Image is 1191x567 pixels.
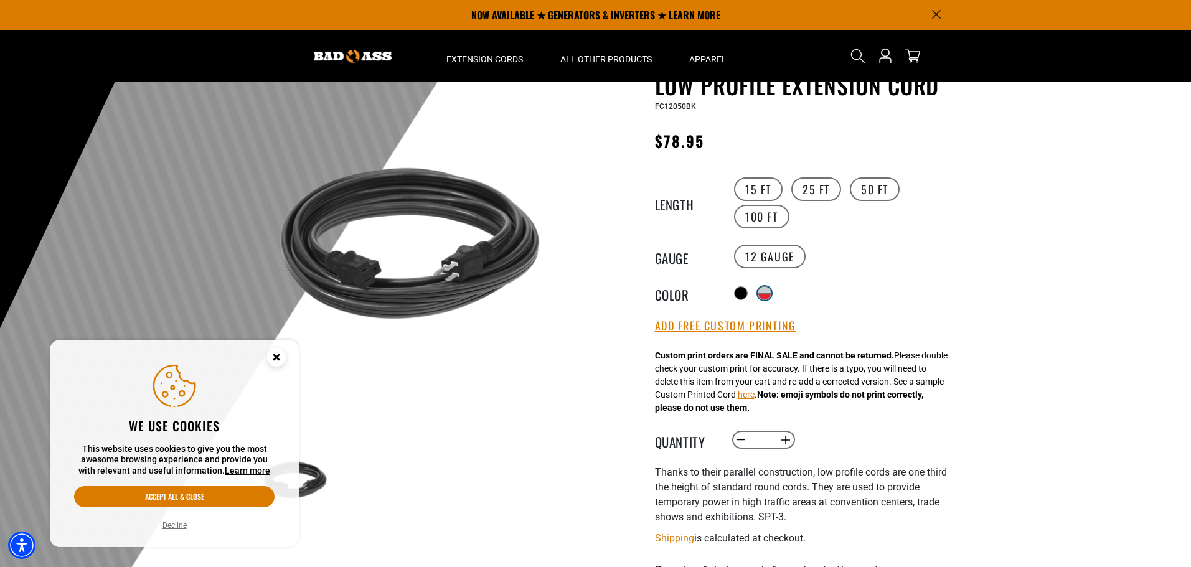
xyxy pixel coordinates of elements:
[903,49,923,63] a: cart
[655,390,923,413] strong: Note: emoji symbols do not print correctly, please do not use them.
[74,418,275,434] h2: We use cookies
[159,519,191,532] button: Decline
[655,432,717,448] label: Quantity
[655,102,696,111] span: FC12050BK
[850,177,900,201] label: 50 FT
[734,245,806,268] label: 12 Gauge
[74,486,275,507] button: Accept all & close
[791,177,841,201] label: 25 FT
[655,350,894,360] strong: Custom print orders are FINAL SALE and cannot be returned.
[254,340,299,378] button: Close this option
[734,205,789,228] label: 100 FT
[74,444,275,477] p: This website uses cookies to give you the most awesome browsing experience and provide you with r...
[655,532,694,544] a: Shipping
[655,248,717,265] legend: Gauge
[875,30,895,82] a: Open this option
[655,465,960,525] p: Thanks to their parallel construction, low profile cords are one third the height of standard rou...
[689,54,727,65] span: Apparel
[225,466,270,476] a: This website uses cookies to give you the most awesome browsing experience and provide you with r...
[446,54,523,65] span: Extension Cords
[560,54,652,65] span: All Other Products
[655,349,948,415] div: Please double check your custom print for accuracy. If there is a typo, you will need to delete t...
[734,177,783,201] label: 15 FT
[655,195,717,211] legend: Length
[542,30,671,82] summary: All Other Products
[655,72,960,98] h1: Low Profile Extension Cord
[314,50,392,63] img: Bad Ass Extension Cords
[428,30,542,82] summary: Extension Cords
[738,388,755,401] button: here
[8,532,35,559] div: Accessibility Menu
[50,340,299,548] aside: Cookie Consent
[655,129,704,152] span: $78.95
[655,530,960,546] div: is calculated at checkout.
[259,104,559,404] img: black
[671,30,745,82] summary: Apparel
[655,285,717,301] legend: Color
[655,319,796,333] button: Add Free Custom Printing
[848,46,868,66] summary: Search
